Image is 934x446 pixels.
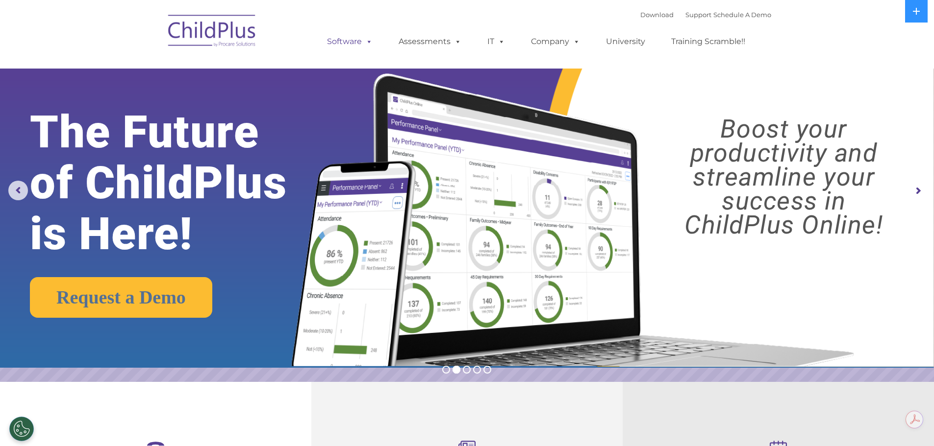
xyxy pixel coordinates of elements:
[521,32,590,51] a: Company
[30,107,328,259] rs-layer: The Future of ChildPlus is Here!
[713,11,771,19] a: Schedule A Demo
[30,277,212,318] a: Request a Demo
[317,32,382,51] a: Software
[596,32,655,51] a: University
[685,11,711,19] a: Support
[136,65,166,72] span: Last name
[163,8,261,57] img: ChildPlus by Procare Solutions
[136,105,178,112] span: Phone number
[661,32,755,51] a: Training Scramble!!
[640,11,674,19] a: Download
[645,117,922,237] rs-layer: Boost your productivity and streamline your success in ChildPlus Online!
[478,32,515,51] a: IT
[640,11,771,19] font: |
[9,417,34,441] button: Cookies Settings
[389,32,471,51] a: Assessments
